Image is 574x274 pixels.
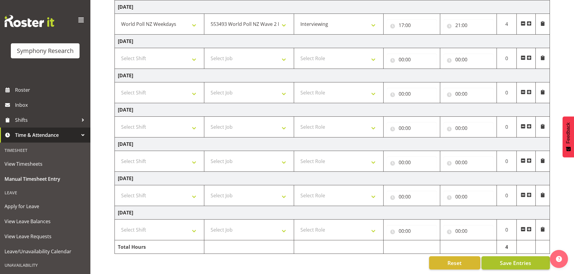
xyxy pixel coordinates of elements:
button: Save Entries [481,256,550,269]
span: View Leave Balances [5,217,86,226]
td: 0 [497,220,517,240]
input: Click to select... [443,19,494,31]
button: Reset [429,256,480,269]
span: Feedback [566,122,571,143]
td: [DATE] [115,69,550,82]
td: 0 [497,117,517,137]
img: help-xxl-2.png [556,256,562,262]
input: Click to select... [443,88,494,100]
a: Manual Timesheet Entry [2,171,89,186]
div: Unavailability [2,259,89,271]
td: [DATE] [115,206,550,220]
input: Click to select... [387,19,437,31]
span: View Leave Requests [5,232,86,241]
span: Apply for Leave [5,202,86,211]
td: 0 [497,185,517,206]
input: Click to select... [443,191,494,203]
input: Click to select... [387,88,437,100]
input: Click to select... [443,54,494,66]
input: Click to select... [443,122,494,134]
td: 0 [497,82,517,103]
a: View Leave Balances [2,214,89,229]
a: Apply for Leave [2,199,89,214]
td: 0 [497,48,517,69]
span: Shifts [15,115,78,125]
td: [DATE] [115,35,550,48]
div: Timesheet [2,144,89,156]
td: Total Hours [115,240,204,254]
input: Click to select... [443,156,494,168]
a: View Timesheets [2,156,89,171]
button: Feedback - Show survey [563,116,574,157]
td: [DATE] [115,172,550,185]
td: 4 [497,14,517,35]
input: Click to select... [387,156,437,168]
td: [DATE] [115,137,550,151]
td: 4 [497,240,517,254]
div: Symphony Research [17,46,74,55]
input: Click to select... [443,225,494,237]
span: Roster [15,85,87,94]
input: Click to select... [387,54,437,66]
span: Inbox [15,100,87,109]
input: Click to select... [387,225,437,237]
span: Save Entries [500,259,531,267]
input: Click to select... [387,122,437,134]
td: [DATE] [115,0,550,14]
td: 0 [497,151,517,172]
a: View Leave Requests [2,229,89,244]
span: View Timesheets [5,159,86,168]
span: Leave/Unavailability Calendar [5,247,86,256]
span: Reset [447,259,462,267]
a: Leave/Unavailability Calendar [2,244,89,259]
span: Time & Attendance [15,131,78,140]
input: Click to select... [387,191,437,203]
td: [DATE] [115,103,550,117]
span: Manual Timesheet Entry [5,174,86,183]
img: Rosterit website logo [5,15,54,27]
div: Leave [2,186,89,199]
